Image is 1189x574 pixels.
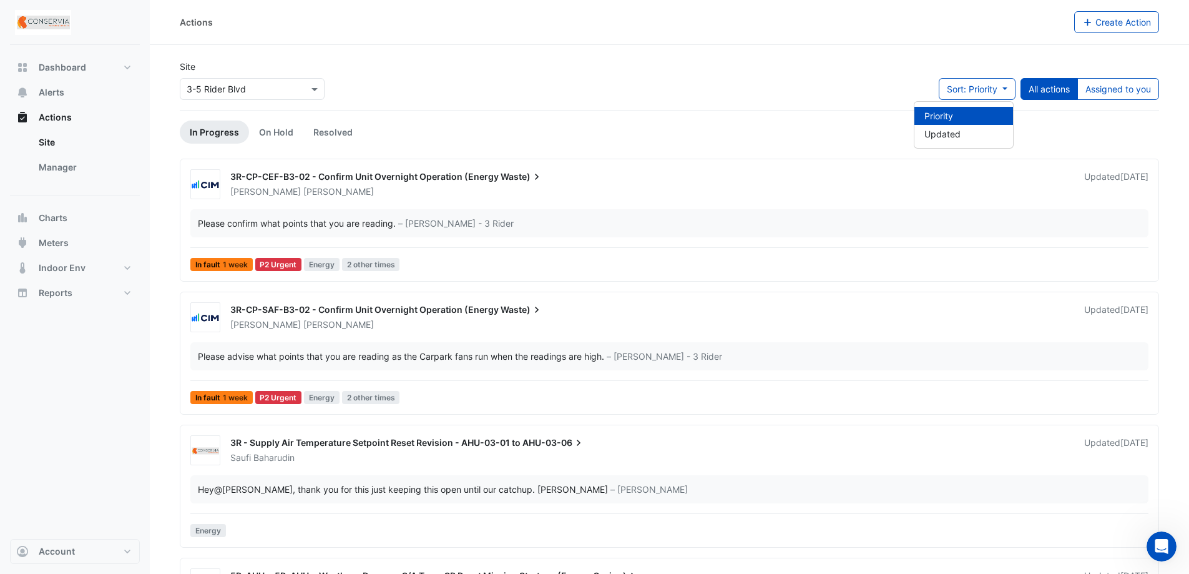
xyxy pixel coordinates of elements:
[939,78,1015,100] button: Sort: Priority
[398,217,514,230] span: – [PERSON_NAME] - 3 Rider
[39,212,67,224] span: Charts
[10,539,140,564] button: Account
[10,130,140,185] div: Actions
[180,121,249,144] a: In Progress
[214,484,293,495] span: s.baharudin@conservia.com [Conservia]
[304,258,340,271] span: Energy
[223,261,248,269] span: 1 week
[191,179,220,191] img: CIM
[16,111,29,124] app-icon: Actions
[1074,11,1160,33] button: Create Action
[255,391,302,404] div: P2 Urgent
[230,171,499,182] span: 3R-CP-CEF-B3-02 - Confirm Unit Overnight Operation (Energy
[16,212,29,224] app-icon: Charts
[16,237,29,249] app-icon: Meters
[1147,532,1177,562] iframe: Intercom live chat
[303,186,374,198] span: [PERSON_NAME]
[230,319,301,330] span: [PERSON_NAME]
[610,483,688,496] span: – [PERSON_NAME]
[16,287,29,299] app-icon: Reports
[191,312,220,324] img: CIM
[39,545,75,558] span: Account
[249,121,303,144] a: On Hold
[10,105,140,130] button: Actions
[230,437,521,448] span: 3R - Supply Air Temperature Setpoint Reset Revision - AHU-03-01 to
[1120,304,1148,315] span: Tue 03-Jun-2025 07:43 AEST
[39,86,64,99] span: Alerts
[10,55,140,80] button: Dashboard
[230,304,499,315] span: 3R-CP-SAF-B3-02 - Confirm Unit Overnight Operation (Energy
[1077,78,1159,100] button: Assigned to you
[1120,437,1148,448] span: Wed 20-Aug-2025 09:33 AEST
[39,237,69,249] span: Meters
[253,452,295,464] span: Baharudin
[16,262,29,274] app-icon: Indoor Env
[39,287,72,299] span: Reports
[15,10,71,35] img: Company Logo
[180,60,195,73] label: Site
[39,262,86,274] span: Indoor Env
[230,452,251,463] span: Saufi
[501,304,543,316] span: Waste)
[1095,17,1151,27] span: Create Action
[39,61,86,74] span: Dashboard
[1084,171,1148,198] div: Updated
[304,391,340,404] span: Energy
[1084,437,1148,464] div: Updated
[10,280,140,305] button: Reports
[914,125,1013,143] li: Updated
[947,84,997,94] span: Sort: Priority
[342,391,400,404] span: 2 other times
[10,230,140,255] button: Meters
[230,186,301,197] span: [PERSON_NAME]
[198,217,396,230] div: Please confirm what points that you are reading.
[303,121,363,144] a: Resolved
[16,61,29,74] app-icon: Dashboard
[501,171,543,183] span: Waste)
[1120,171,1148,182] span: Tue 03-Jun-2025 07:43 AEST
[190,391,253,404] span: In fault
[16,86,29,99] app-icon: Alerts
[198,350,604,363] div: Please advise what points that you are reading as the Carpark fans run when the readings are high.
[255,258,302,271] div: P2 Urgent
[191,445,220,457] img: Conservia
[342,258,400,271] span: 2 other times
[10,255,140,280] button: Indoor Env
[223,394,248,402] span: 1 week
[10,205,140,230] button: Charts
[190,258,253,271] span: In fault
[1020,78,1078,100] button: All actions
[39,111,72,124] span: Actions
[29,155,140,180] a: Manager
[914,107,1013,125] li: Priority
[198,483,608,496] div: Hey , thank you for this just keeping this open until our catchup. [PERSON_NAME]
[10,80,140,105] button: Alerts
[607,350,722,363] span: – [PERSON_NAME] - 3 Rider
[180,16,213,29] div: Actions
[303,319,374,331] span: [PERSON_NAME]
[190,524,226,537] span: Energy
[1084,304,1148,331] div: Updated
[29,130,140,155] a: Site
[522,437,585,449] span: AHU-03-06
